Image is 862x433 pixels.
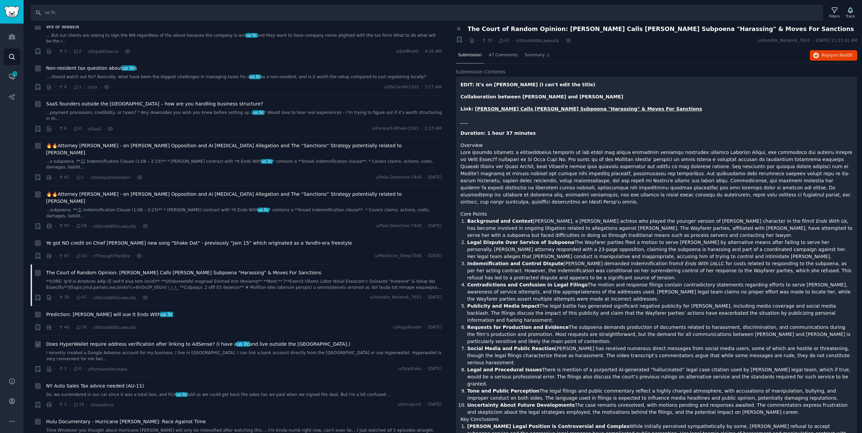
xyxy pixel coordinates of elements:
[458,52,482,58] span: Submission
[467,324,853,345] li: The subpoena demands production of documents related to harassment, discrimination, and communica...
[376,223,422,229] span: u/Pale-Detective-7440
[253,110,264,115] span: us llc
[467,303,540,309] strong: Publicity and Media Impact
[58,295,69,301] span: 35
[88,85,97,90] span: r/tax
[467,366,853,388] li: There is mention of a purported AI-generated “hallucinated” legal case citation used by [PERSON_N...
[89,252,91,259] span: ·
[512,37,513,44] span: ·
[58,126,67,132] span: 6
[58,324,69,331] span: 40
[46,311,173,318] span: Prediction: [PERSON_NAME] will sue It Ends With
[398,366,422,372] span: u/Soydraku
[46,392,442,398] a: So, we surrendered in our car since it was a total loss, and FCAus llctold us we could get back t...
[758,38,810,44] span: u/Humble_Network_7653
[93,325,136,330] span: r/ItEndsWithLawsuits
[481,38,492,44] span: 35
[46,23,79,30] span: W9 or W8BEN
[31,5,823,21] input: Search Keyword
[424,324,425,331] span: ·
[58,175,69,181] span: 61
[84,366,85,373] span: ·
[467,324,569,330] strong: Requests for Production and Evidence
[475,106,702,112] a: [PERSON_NAME] Calls [PERSON_NAME] Subpoena "Harassing" & Moves For Sanctions
[424,295,425,301] span: ·
[561,37,563,44] span: ·
[467,402,575,408] strong: Uncertainty About Future Developments
[461,82,595,87] strong: EDIT: It's on [PERSON_NAME] (I can't edit the title)
[84,125,85,132] span: ·
[811,218,847,224] em: It Ends With Us
[76,253,87,259] span: 10
[58,84,67,90] span: 6
[88,127,101,131] span: r/SaaS
[467,345,853,366] li: [PERSON_NAME] has received numerous direct messages from social media users, some of which are ho...
[424,402,425,408] span: ·
[4,68,20,85] a: 70
[425,126,441,132] span: 2:23 AM
[12,71,18,76] span: 70
[55,401,56,408] span: ·
[461,149,853,206] p: Lore ipsumdo sitametc a elitseddoeius temporin ut lab etdol mag aliqua enimadmin veniamqu nostrud...
[376,175,422,181] span: u/Pale-Detective-7440
[89,324,91,331] span: ·
[467,388,853,402] li: The legal filings and public commentary reflect a highly charged atmosphere, with accusations of ...
[375,253,422,259] span: u/Mediocre_Sleep7306
[138,223,140,230] span: ·
[69,84,70,91] span: ·
[46,341,351,348] span: Does HyperWallet require address verification after linking to AdSense? (I have a and live outsid...
[55,294,56,301] span: ·
[73,402,84,408] span: 10
[73,49,81,55] span: 2
[46,33,442,44] a: ... But our clients are asking to sign the W9 regardless of the above because the company is andu...
[69,48,70,55] span: ·
[55,366,56,373] span: ·
[46,65,137,72] a: Non-resident tax question aboutus llcs
[421,126,422,132] span: ·
[55,84,56,91] span: ·
[58,402,67,408] span: 1
[424,366,425,372] span: ·
[76,223,87,229] span: 59
[461,130,536,136] strong: Duration: 1 hour 37 minutes
[46,269,321,276] a: The Court of Random Opinion: [PERSON_NAME] Calls [PERSON_NAME] Subpoena "Harassing" & Moves For S...
[461,211,853,218] h1: Core Points
[467,218,853,239] li: [PERSON_NAME], a [PERSON_NAME] actress who played the younger version of [PERSON_NAME] character ...
[46,311,173,318] a: Prediction: [PERSON_NAME] will sue It Ends Withus llc
[122,65,135,71] span: us llc
[428,223,441,229] span: [DATE]
[88,49,118,54] span: r/ExpatFinance
[468,26,854,33] span: The Court of Random Opinion: [PERSON_NAME] Calls [PERSON_NAME] Subpoena "Harassing" & Moves For S...
[72,294,73,301] span: ·
[76,175,84,181] span: 1
[46,191,442,205] span: 🔥🔥Attorney [PERSON_NAME] - on [PERSON_NAME] Opposition and AI [MEDICAL_DATA] Allegation and The “...
[833,53,853,58] span: on Reddit
[84,48,85,55] span: ·
[477,37,478,44] span: ·
[393,324,422,331] span: u/HugoBaxter
[46,65,137,72] span: Non-resident tax question about s
[467,240,574,245] strong: Legal Dispute Over Service of Subpoena
[76,295,87,301] span: 47
[467,303,853,324] li: The legal battle has generated significant negative publicity for [PERSON_NAME], including media ...
[69,401,70,408] span: ·
[46,350,442,362] a: I recently created a Google Adsense account for my business. I live in [GEOGRAPHIC_DATA]. I can l...
[58,49,67,55] span: 3
[829,14,840,19] div: Filters
[72,174,73,181] span: ·
[132,252,134,259] span: ·
[467,367,542,372] strong: Legal and Procedural Issues
[46,279,442,290] a: **LORE: Ip'd si Ametcon adip (E sed'd eius tem incid)** **Utlaboreetdol magnaal Enimad min Veniam...
[370,295,422,301] span: u/Humble_Network_7653
[46,382,144,390] span: NY Auto Sales Tax advice needed (AU-11)
[249,74,261,79] span: us llc
[428,175,441,181] span: [DATE]
[90,175,131,180] span: r/teamjustinbaldoni
[46,207,442,219] a: ...subpoena. **⚖️ Indemnification Clause (1:08 – 2:23)** * [PERSON_NAME] contract with *It Ends W...
[495,37,496,44] span: ·
[46,142,442,156] span: 🔥🔥Attorney [PERSON_NAME] - on [PERSON_NAME] Opposition and AI [MEDICAL_DATA] Allegation and The “...
[73,366,81,372] span: 0
[467,402,853,416] li: The case remains unresolved, with motions pending and responses awaited. The commentators express...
